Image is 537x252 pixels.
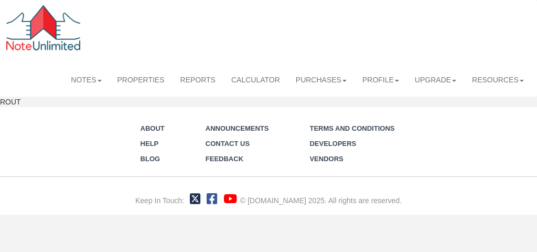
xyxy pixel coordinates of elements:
[206,124,269,132] a: Announcements
[288,68,355,91] a: Purchases
[309,155,343,163] a: Vendors
[110,68,173,91] a: Properties
[141,155,160,163] a: Blog
[206,140,250,148] a: Contact Us
[223,68,288,91] a: Calculator
[407,68,464,91] a: Upgrade
[309,124,394,132] a: Terms and Conditions
[464,68,532,91] a: Resources
[141,124,165,132] a: About
[135,195,184,206] div: Keep In Touch:
[309,140,356,148] a: Developers
[240,195,402,206] div: © [DOMAIN_NAME] 2025. All rights are reserved.
[206,155,243,163] a: Feedback
[355,68,407,91] a: Profile
[173,68,223,91] a: Reports
[63,68,109,91] a: Notes
[141,140,159,148] a: Help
